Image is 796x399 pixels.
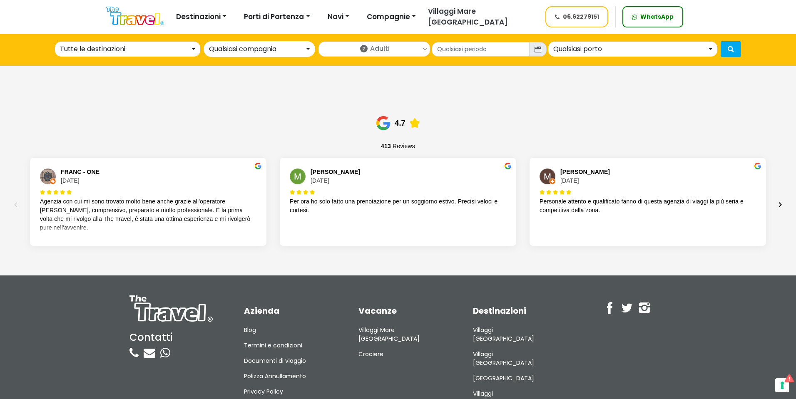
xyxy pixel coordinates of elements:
[129,78,667,99] iframe: Recensioni dei clienti pubblicate su Trustpilot
[106,7,164,25] img: Logo The Travel
[244,357,323,365] a: Documenti di viaggio
[545,6,609,27] a: 06.62279151
[421,6,537,27] a: Villaggi Mare [GEOGRAPHIC_DATA]
[129,295,213,322] img: logo-negativo.svg
[563,12,599,21] span: 06.62279151
[473,374,552,383] a: [GEOGRAPHIC_DATA]
[358,306,438,316] h5: Vacanze
[361,9,421,25] button: Compagnie
[640,12,674,21] span: WhatsApp
[244,341,323,350] a: Termini e condizioni
[244,306,323,316] h5: Azienda
[171,9,232,25] button: Destinazioni
[428,6,508,27] span: Villaggi Mare [GEOGRAPHIC_DATA]
[239,9,315,25] button: Porti di Partenza
[244,372,323,381] a: Polizza Annullamento
[322,9,355,25] button: Navi
[358,350,438,359] a: Crociere
[358,326,438,343] a: Villaggi Mare [GEOGRAPHIC_DATA]
[473,326,552,343] a: Villaggi [GEOGRAPHIC_DATA]
[473,306,552,316] h5: Destinazioni
[244,387,323,396] a: Privacy Policy
[129,332,209,344] div: Contatti
[622,6,683,27] a: WhatsApp
[244,326,323,335] a: Blog
[473,350,552,367] a: Villaggi [GEOGRAPHIC_DATA]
